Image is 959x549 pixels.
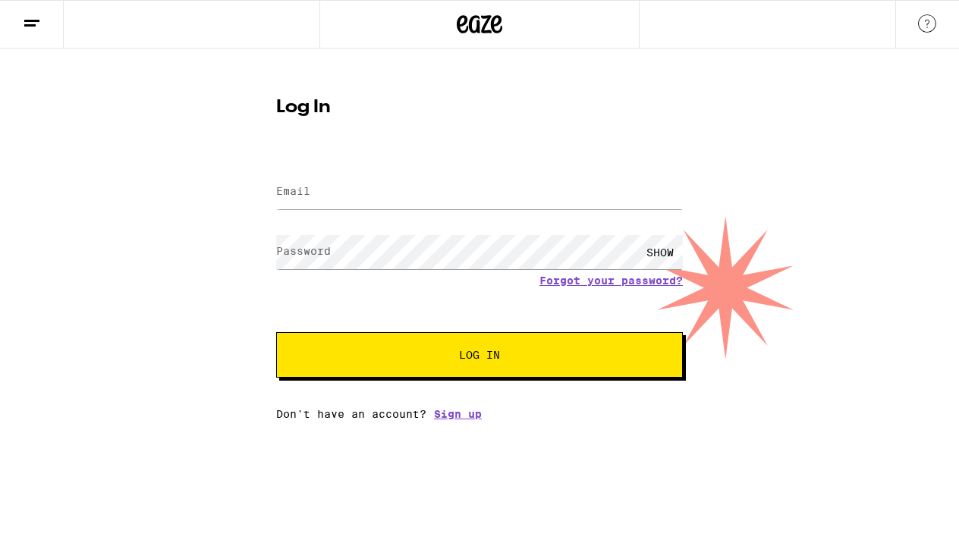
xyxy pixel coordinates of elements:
[459,350,500,360] span: Log In
[276,185,310,197] label: Email
[276,99,683,117] h1: Log In
[637,235,683,269] div: SHOW
[276,332,683,378] button: Log In
[276,245,331,257] label: Password
[276,408,683,420] div: Don't have an account?
[434,408,482,420] a: Sign up
[276,175,683,209] input: Email
[539,274,683,287] a: Forgot your password?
